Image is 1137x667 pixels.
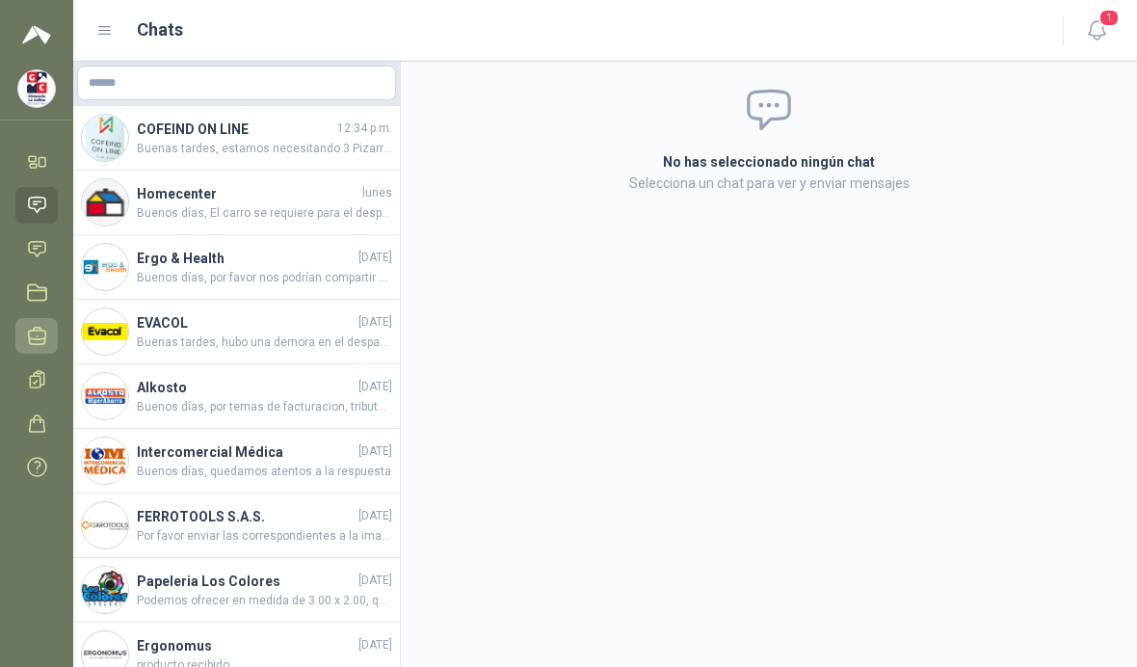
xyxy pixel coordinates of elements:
[137,204,392,223] span: Buenos días, El carro se requiere para el desplazamiento de elementos de cafetería (termos de caf...
[433,173,1105,194] p: Selecciona un chat para ver y enviar mensajes
[82,502,128,548] img: Company Logo
[137,312,355,333] h4: EVACOL
[137,248,355,269] h4: Ergo & Health
[137,119,333,140] h4: COFEIND ON LINE
[82,438,128,484] img: Company Logo
[137,398,392,416] span: Buenos días, por temas de facturacion, tributacion, y credito 30 dias, el precio debe tener consi...
[358,507,392,525] span: [DATE]
[137,635,355,656] h4: Ergonomus
[358,378,392,396] span: [DATE]
[137,269,392,287] span: Buenos días, por favor nos podrían compartir estatura y peso del paciente.
[337,120,392,138] span: 12:34 p.m.
[22,23,51,46] img: Logo peakr
[137,441,355,463] h4: Intercomercial Médica
[137,463,392,481] span: Buenos días, quedamos atentos a la respuesta
[137,183,358,204] h4: Homecenter
[358,249,392,267] span: [DATE]
[73,558,400,623] a: Company LogoPapeleria Los Colores[DATE]Podemos ofrecer en medida de 3.00 x 2.00, quedamos atentos...
[18,70,55,107] img: Company Logo
[362,184,392,202] span: lunes
[73,494,400,558] a: Company LogoFERROTOOLS S.A.S.[DATE]Por favor enviar las correspondientes a la imagen WhatsApp Ima...
[137,16,183,43] h1: Chats
[73,300,400,364] a: Company LogoEVACOL[DATE]Buenas tardes, hubo una demora en el despacho, estarían llegando entre ma...
[137,377,355,398] h4: Alkosto
[73,364,400,429] a: Company LogoAlkosto[DATE]Buenos días, por temas de facturacion, tributacion, y credito 30 dias, e...
[137,571,355,592] h4: Papeleria Los Colores
[82,244,128,290] img: Company Logo
[82,567,128,613] img: Company Logo
[358,636,392,654] span: [DATE]
[1079,13,1114,48] button: 1
[73,106,400,171] a: Company LogoCOFEIND ON LINE12:34 p.m.Buenas tardes, estamos necesitando 3 Pizarras móvil magnétic...
[137,506,355,527] h4: FERROTOOLS S.A.S.
[82,115,128,161] img: Company Logo
[1098,9,1120,27] span: 1
[358,442,392,461] span: [DATE]
[137,333,392,352] span: Buenas tardes, hubo una demora en el despacho, estarían llegando entre mañana y el jueves. Guía S...
[358,313,392,332] span: [DATE]
[137,527,392,546] span: Por favor enviar las correspondientes a la imagen WhatsApp Image [DATE] 1.03.20 PM.jpeg
[82,373,128,419] img: Company Logo
[73,235,400,300] a: Company LogoErgo & Health[DATE]Buenos días, por favor nos podrían compartir estatura y peso del p...
[433,151,1105,173] h2: No has seleccionado ningún chat
[137,140,392,158] span: Buenas tardes, estamos necesitando 3 Pizarras móvil magnética [PERSON_NAME] cara VIZ-PRO, marco y...
[73,171,400,235] a: Company LogoHomecenterlunesBuenos días, El carro se requiere para el desplazamiento de elementos ...
[358,572,392,590] span: [DATE]
[137,592,392,610] span: Podemos ofrecer en medida de 3.00 x 2.00, quedamos atentos para cargar precio
[73,429,400,494] a: Company LogoIntercomercial Médica[DATE]Buenos días, quedamos atentos a la respuesta
[82,308,128,355] img: Company Logo
[82,179,128,226] img: Company Logo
